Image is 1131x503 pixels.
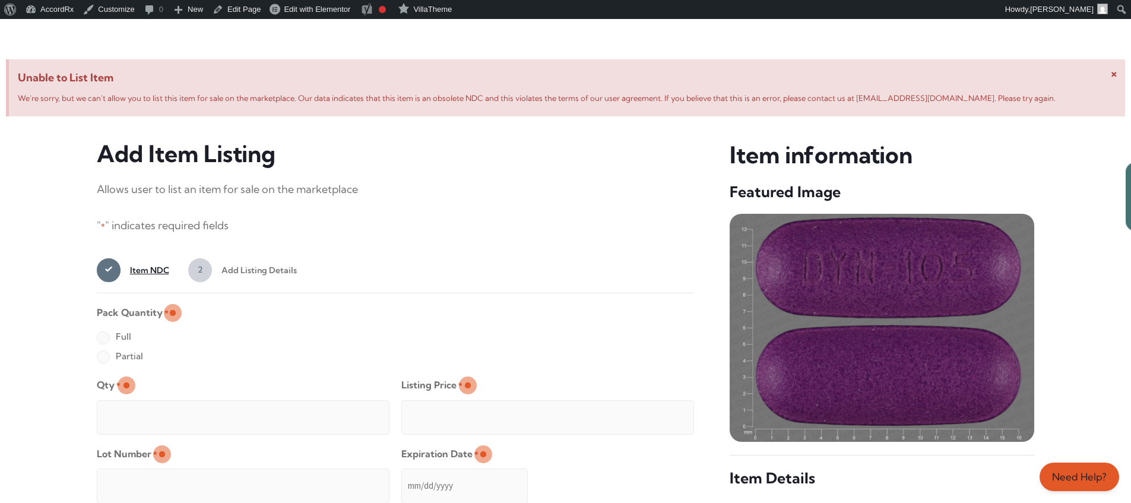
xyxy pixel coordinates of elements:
label: Expiration Date [401,444,479,464]
h5: Featured Image [730,182,1034,202]
label: Listing Price [401,375,462,395]
label: Partial [97,347,143,366]
label: Lot Number [97,444,157,464]
span: Unable to List Item [18,68,1116,87]
label: Qty [97,375,121,395]
h3: Add Item Listing [97,140,695,168]
span: [PERSON_NAME] [1030,5,1094,14]
span: 2 [188,258,212,282]
label: Full [97,327,131,346]
span: × [1111,65,1117,80]
legend: Pack Quantity [97,303,169,322]
h5: Item Details [730,469,1034,488]
span: Item NDC [121,258,169,282]
a: 1Item NDC [97,258,169,282]
div: Focus keyphrase not set [379,6,386,13]
h3: Item information [730,140,1034,170]
input: mm/dd/yyyy [401,469,528,503]
span: We’re sorry, but we can’t allow you to list this item for sale on the marketplace. Our data indic... [18,93,1056,103]
span: 1 [97,258,121,282]
span: Edit with Elementor [284,5,350,14]
a: Need Help? [1040,463,1119,491]
p: " " indicates required fields [97,216,695,236]
p: Allows user to list an item for sale on the marketplace [97,180,695,199]
span: Add Listing Details [212,258,297,282]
